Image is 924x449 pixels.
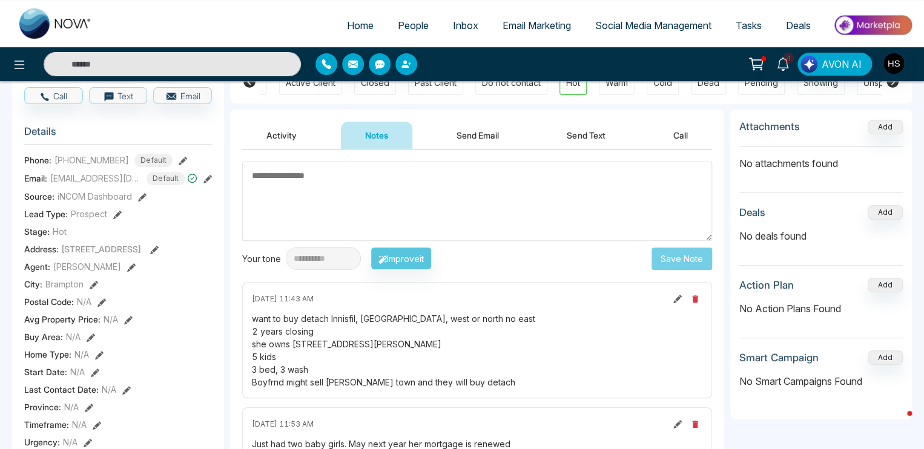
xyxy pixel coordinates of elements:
[286,77,335,89] div: Active Client
[386,14,441,37] a: People
[24,225,50,238] span: Stage:
[432,122,523,149] button: Send Email
[739,352,819,364] h3: Smart Campaign
[24,172,47,185] span: Email:
[868,350,903,365] button: Add
[398,19,429,31] span: People
[252,312,702,388] div: want to buy detach Innisfil, [GEOGRAPHIC_DATA], west or north no east 2 years closing she owns [S...
[863,77,912,89] div: Unspecified
[739,147,903,171] p: No attachments found
[441,14,490,37] a: Inbox
[543,122,629,149] button: Send Text
[24,313,101,326] span: Avg Property Price :
[797,53,872,76] button: AVON AI
[64,401,79,413] span: N/A
[739,301,903,316] p: No Action Plans Found
[24,383,99,396] span: Last Contact Date :
[783,53,794,64] span: 4
[50,172,141,185] span: [EMAIL_ADDRESS][DOMAIN_NAME]
[24,190,54,203] span: Source:
[347,19,374,31] span: Home
[24,260,50,273] span: Agent:
[822,57,862,71] span: AVON AI
[649,122,712,149] button: Call
[566,77,580,89] div: Hot
[503,19,571,31] span: Email Marketing
[341,122,412,149] button: Notes
[24,295,74,308] span: Postal Code :
[698,77,719,89] div: Dead
[77,295,91,308] span: N/A
[883,53,904,74] img: User Avatar
[24,278,42,290] span: City :
[595,19,711,31] span: Social Media Management
[24,87,83,104] button: Call
[53,260,121,273] span: [PERSON_NAME]
[490,14,583,37] a: Email Marketing
[104,313,118,326] span: N/A
[739,206,765,218] h3: Deals
[868,205,903,220] button: Add
[653,77,672,89] div: Cold
[745,77,778,89] div: Pending
[71,208,107,220] span: Prospect
[58,190,132,203] span: iNCOM Dashboard
[61,244,141,254] span: [STREET_ADDRESS]
[252,293,314,304] span: [DATE] 11:43 AM
[24,365,67,378] span: Start Date :
[242,252,286,265] div: Your tone
[829,11,917,39] img: Market-place.gif
[74,348,89,361] span: N/A
[335,14,386,37] a: Home
[24,418,69,431] span: Timeframe :
[786,19,811,31] span: Deals
[63,436,78,448] span: N/A
[739,279,794,291] h3: Action Plan
[583,14,724,37] a: Social Media Management
[868,120,903,134] button: Add
[147,172,185,185] span: Default
[868,278,903,292] button: Add
[102,383,116,396] span: N/A
[804,77,838,89] div: Showing
[66,330,81,343] span: N/A
[24,243,141,255] span: Address:
[24,330,63,343] span: Buy Area :
[70,365,85,378] span: N/A
[739,229,903,243] p: No deals found
[54,154,129,166] span: [PHONE_NUMBER]
[768,53,797,74] a: 4
[24,154,51,166] span: Phone:
[883,408,912,437] iframe: Intercom live chat
[724,14,774,37] a: Tasks
[24,125,212,144] h3: Details
[739,120,800,133] h3: Attachments
[652,247,712,270] button: Save Note
[24,348,71,361] span: Home Type :
[24,208,68,220] span: Lead Type:
[134,154,173,167] span: Default
[24,401,61,413] span: Province :
[45,278,84,290] span: Brampton
[89,87,148,104] button: Text
[242,122,321,149] button: Activity
[361,77,389,89] div: Closed
[453,19,478,31] span: Inbox
[19,8,92,39] img: Nova CRM Logo
[800,56,817,73] img: Lead Flow
[739,374,903,388] p: No Smart Campaigns Found
[252,419,314,430] span: [DATE] 11:53 AM
[482,77,541,89] div: Do not contact
[415,77,457,89] div: Past Client
[153,87,212,104] button: Email
[72,418,87,431] span: N/A
[736,19,762,31] span: Tasks
[868,121,903,131] span: Add
[53,225,67,238] span: Hot
[606,77,628,89] div: Warm
[24,436,60,448] span: Urgency :
[774,14,823,37] a: Deals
